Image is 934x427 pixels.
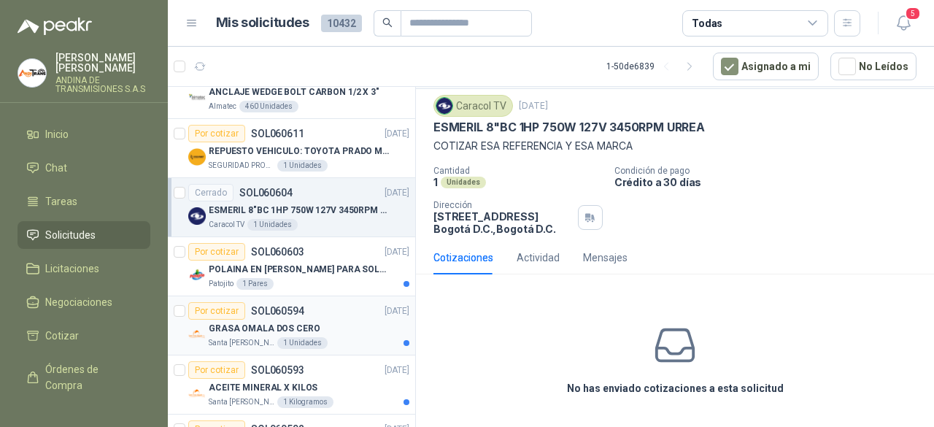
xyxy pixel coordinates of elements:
[188,125,245,142] div: Por cotizar
[18,18,92,35] img: Logo peakr
[188,385,206,402] img: Company Logo
[251,128,304,139] p: SOL060611
[18,288,150,316] a: Negociaciones
[45,160,67,176] span: Chat
[18,188,150,215] a: Tareas
[45,126,69,142] span: Inicio
[583,250,628,266] div: Mensajes
[277,160,328,172] div: 1 Unidades
[209,219,244,231] p: Caracol TV
[382,18,393,28] span: search
[45,294,112,310] span: Negociaciones
[433,120,705,135] p: ESMERIL 8"BC 1HP 750W 127V 3450RPM URREA
[385,363,409,377] p: [DATE]
[614,176,928,188] p: Crédito a 30 días
[18,255,150,282] a: Licitaciones
[441,177,486,188] div: Unidades
[385,245,409,259] p: [DATE]
[251,247,304,257] p: SOL060603
[236,278,274,290] div: 1 Pares
[251,306,304,316] p: SOL060594
[436,98,452,114] img: Company Logo
[18,59,46,87] img: Company Logo
[277,396,333,408] div: 1 Kilogramos
[209,145,390,158] p: REPUESTO VEHICULO: TOYOTA PRADO MODELO 2013, CILINDRAJE 2982
[168,355,415,415] a: Por cotizarSOL060593[DATE] Company LogoACEITE MINERAL X KILOSSanta [PERSON_NAME]1 Kilogramos
[209,337,274,349] p: Santa [PERSON_NAME]
[18,355,150,399] a: Órdenes de Compra
[433,138,916,154] p: COTIZAR ESA REFERENCIA Y ESA MARCA
[188,207,206,225] img: Company Logo
[385,127,409,141] p: [DATE]
[45,227,96,243] span: Solicitudes
[905,7,921,20] span: 5
[45,361,136,393] span: Órdenes de Compra
[188,361,245,379] div: Por cotizar
[168,60,415,119] a: CerradoSOL060612[DATE] Company LogoANCLAJE WEDGE BOLT CARBON 1/2 X 3"Almatec460 Unidades
[168,178,415,237] a: CerradoSOL060604[DATE] Company LogoESMERIL 8"BC 1HP 750W 127V 3450RPM URREACaracol TV1 Unidades
[433,166,603,176] p: Cantidad
[18,221,150,249] a: Solicitudes
[433,250,493,266] div: Cotizaciones
[890,10,916,36] button: 5
[713,53,819,80] button: Asignado a mi
[168,296,415,355] a: Por cotizarSOL060594[DATE] Company LogoGRASA OMALA DOS CEROSanta [PERSON_NAME]1 Unidades
[188,184,233,201] div: Cerrado
[209,278,233,290] p: Patojito
[168,237,415,296] a: Por cotizarSOL060603[DATE] Company LogoPOLAINA EN [PERSON_NAME] PARA SOLDADOR / ADJUNTAR FICHA TE...
[45,328,79,344] span: Cotizar
[18,322,150,350] a: Cotizar
[251,365,304,375] p: SOL060593
[517,250,560,266] div: Actividad
[55,53,150,73] p: [PERSON_NAME] [PERSON_NAME]
[209,85,379,99] p: ANCLAJE WEDGE BOLT CARBON 1/2 X 3"
[692,15,722,31] div: Todas
[830,53,916,80] button: No Leídos
[433,200,572,210] p: Dirección
[55,76,150,93] p: ANDINA DE TRANSMISIONES S.A.S
[606,55,701,78] div: 1 - 50 de 6839
[247,219,298,231] div: 1 Unidades
[209,322,320,336] p: GRASA OMALA DOS CERO
[188,89,206,107] img: Company Logo
[188,148,206,166] img: Company Logo
[209,396,274,408] p: Santa [PERSON_NAME]
[385,186,409,200] p: [DATE]
[209,204,390,218] p: ESMERIL 8"BC 1HP 750W 127V 3450RPM URREA
[433,176,438,188] p: 1
[385,304,409,318] p: [DATE]
[188,326,206,343] img: Company Logo
[321,15,362,32] span: 10432
[45,261,99,277] span: Licitaciones
[209,381,317,395] p: ACEITE MINERAL X KILOS
[433,95,513,117] div: Caracol TV
[45,193,77,209] span: Tareas
[209,101,236,112] p: Almatec
[188,243,245,261] div: Por cotizar
[567,380,784,396] h3: No has enviado cotizaciones a esta solicitud
[209,160,274,172] p: SEGURIDAD PROVISER LTDA
[433,210,572,235] p: [STREET_ADDRESS] Bogotá D.C. , Bogotá D.C.
[239,188,293,198] p: SOL060604
[209,263,390,277] p: POLAINA EN [PERSON_NAME] PARA SOLDADOR / ADJUNTAR FICHA TECNICA
[216,12,309,34] h1: Mis solicitudes
[277,337,328,349] div: 1 Unidades
[519,99,548,113] p: [DATE]
[239,101,298,112] div: 460 Unidades
[614,166,928,176] p: Condición de pago
[18,120,150,148] a: Inicio
[18,154,150,182] a: Chat
[188,266,206,284] img: Company Logo
[168,119,415,178] a: Por cotizarSOL060611[DATE] Company LogoREPUESTO VEHICULO: TOYOTA PRADO MODELO 2013, CILINDRAJE 29...
[188,302,245,320] div: Por cotizar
